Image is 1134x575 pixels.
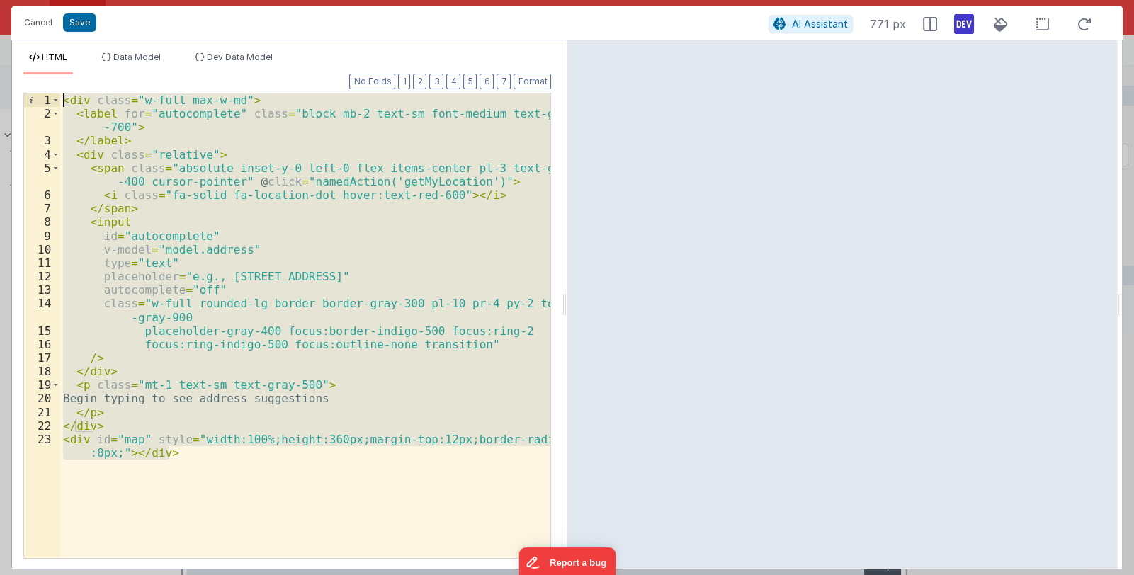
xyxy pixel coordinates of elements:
[113,52,161,62] span: Data Model
[769,15,853,33] button: AI Assistant
[870,16,906,33] span: 771 px
[349,74,395,89] button: No Folds
[42,52,67,62] span: HTML
[446,74,460,89] button: 4
[24,351,60,365] div: 17
[24,270,60,283] div: 12
[24,406,60,419] div: 21
[24,378,60,392] div: 19
[463,74,477,89] button: 5
[24,148,60,161] div: 4
[429,74,443,89] button: 3
[413,74,426,89] button: 2
[24,433,60,460] div: 23
[24,392,60,405] div: 20
[24,338,60,351] div: 16
[24,419,60,433] div: 22
[24,365,60,378] div: 18
[497,74,511,89] button: 7
[24,297,60,324] div: 14
[63,13,96,32] button: Save
[24,256,60,270] div: 11
[24,243,60,256] div: 10
[24,93,60,107] div: 1
[24,107,60,134] div: 2
[24,283,60,297] div: 13
[398,74,410,89] button: 1
[24,324,60,338] div: 15
[24,134,60,147] div: 3
[207,52,273,62] span: Dev Data Model
[514,74,551,89] button: Format
[24,202,60,215] div: 7
[792,18,848,30] span: AI Assistant
[24,188,60,202] div: 6
[24,215,60,229] div: 8
[17,13,59,33] button: Cancel
[480,74,494,89] button: 6
[24,161,60,188] div: 5
[24,229,60,243] div: 9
